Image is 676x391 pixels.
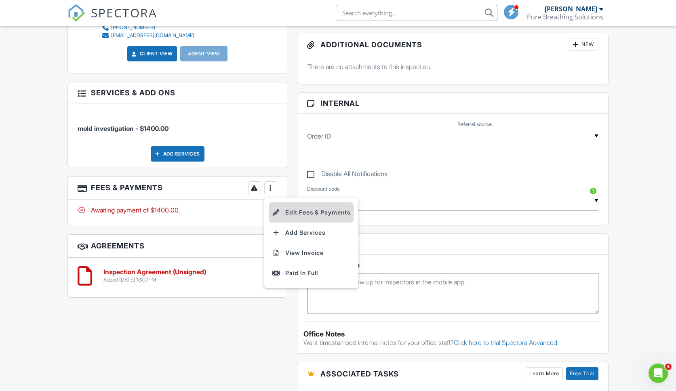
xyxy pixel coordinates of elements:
div: New [569,38,598,51]
div: Awaiting payment of $1400.00. [78,206,277,214]
a: Free Trial [566,367,598,380]
a: Learn More [526,367,563,380]
label: Discount code [307,185,340,193]
input: Search everything... [336,5,497,21]
h3: Agreements [68,235,287,258]
h6: Inspection Agreement (Unsigned) [103,269,206,276]
div: Office Notes [303,330,602,338]
h5: Inspector Notes [307,261,598,269]
span: Associated Tasks [320,368,399,379]
h3: Internal [297,93,608,114]
a: SPECTORA [67,11,157,28]
div: Pure Breathing Solutions [527,13,603,21]
div: [PERSON_NAME] [545,5,597,13]
h3: Services & Add ons [68,82,287,103]
label: Referral source [457,121,492,128]
span: SPECTORA [91,4,157,21]
a: Click here to trial Spectora Advanced. [454,338,559,347]
h3: Additional Documents [297,33,608,56]
h3: Fees & Payments [68,177,287,200]
span: mold investigation - $1400.00 [78,124,168,132]
iframe: Intercom live chat [649,364,668,383]
h3: Notes [297,234,608,255]
div: Add Services [151,146,204,162]
img: The Best Home Inspection Software - Spectora [67,4,85,22]
a: Inspection Agreement (Unsigned) Added [DATE] 13:07PM [103,269,206,283]
a: Client View [130,50,173,58]
p: Want timestamped internal notes for your office staff? [303,338,602,347]
li: Manual fee: mold investigation [78,109,277,139]
span: 4 [665,364,672,370]
div: [EMAIL_ADDRESS][DOMAIN_NAME] [111,32,194,39]
a: [EMAIL_ADDRESS][DOMAIN_NAME] [101,32,194,40]
label: Order ID [307,132,331,141]
div: Added [DATE] 13:07PM [103,277,206,283]
p: There are no attachments to this inspection. [307,62,598,71]
label: Disable All Notifications [307,170,387,180]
